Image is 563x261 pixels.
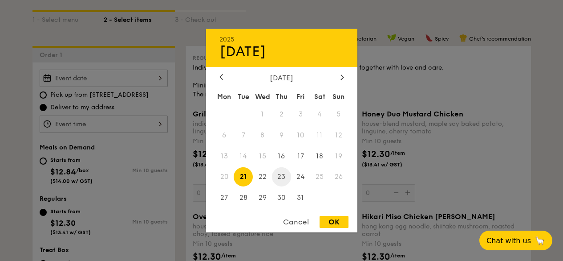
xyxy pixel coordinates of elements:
[219,43,344,60] div: [DATE]
[486,236,531,245] span: Chat with us
[329,167,348,186] span: 26
[291,125,310,145] span: 10
[234,88,253,104] div: Tue
[253,104,272,124] span: 1
[291,104,310,124] span: 3
[272,167,291,186] span: 23
[215,146,234,166] span: 13
[274,216,318,228] div: Cancel
[329,104,348,124] span: 5
[219,35,344,43] div: 2025
[272,125,291,145] span: 9
[234,146,253,166] span: 14
[310,88,329,104] div: Sat
[291,167,310,186] span: 24
[253,146,272,166] span: 15
[215,88,234,104] div: Mon
[234,167,253,186] span: 21
[253,125,272,145] span: 8
[291,146,310,166] span: 17
[329,125,348,145] span: 12
[310,104,329,124] span: 4
[272,146,291,166] span: 16
[310,146,329,166] span: 18
[215,188,234,207] span: 27
[329,146,348,166] span: 19
[329,88,348,104] div: Sun
[253,167,272,186] span: 22
[219,73,344,82] div: [DATE]
[535,236,545,246] span: 🦙
[479,231,552,250] button: Chat with us🦙
[253,88,272,104] div: Wed
[310,125,329,145] span: 11
[234,188,253,207] span: 28
[291,88,310,104] div: Fri
[253,188,272,207] span: 29
[215,167,234,186] span: 20
[234,125,253,145] span: 7
[215,125,234,145] span: 6
[310,167,329,186] span: 25
[272,188,291,207] span: 30
[320,216,348,228] div: OK
[291,188,310,207] span: 31
[272,104,291,124] span: 2
[272,88,291,104] div: Thu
